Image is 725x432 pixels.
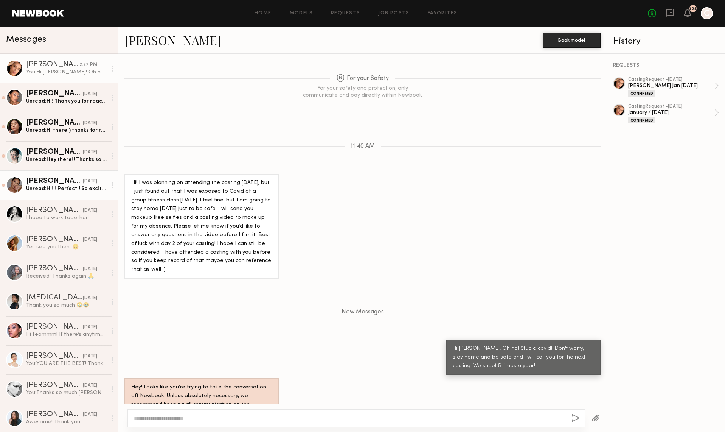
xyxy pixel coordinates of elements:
div: [PERSON_NAME] [26,119,83,127]
div: Hey! Looks like you’re trying to take the conversation off Newbook. Unless absolutely necessary, ... [131,383,272,418]
a: Requests [331,11,360,16]
div: [DATE] [83,265,97,273]
a: Favorites [428,11,458,16]
div: You: YOU ARE THE BEST! Thanks so much [PERSON_NAME]! [26,360,107,367]
button: Book model [543,33,601,48]
div: REQUESTS [613,63,719,68]
div: [DATE] [83,120,97,127]
a: Models [290,11,313,16]
div: History [613,37,719,46]
div: casting Request • [DATE] [628,77,714,82]
div: Confirmed [628,117,655,123]
div: Unread: Hi! Thank you for reaching out, but I will be out of town on the casting date! [26,98,107,105]
div: [PERSON_NAME] [26,265,83,273]
div: You: Thanks so much [PERSON_NAME]! It was a JOY to have you!! [26,389,107,396]
div: casting Request • [DATE] [628,104,714,109]
span: Messages [6,35,46,44]
a: Book model [543,36,601,43]
div: 108 [689,7,697,11]
div: [PERSON_NAME] [26,90,83,98]
div: Thank you so much 🥹🥹 [26,302,107,309]
div: [DATE] [83,324,97,331]
div: January / [DATE] [628,109,714,116]
span: For your Safety [336,74,389,83]
div: [PERSON_NAME] [26,61,79,69]
a: castingRequest •[DATE]January / [DATE]Confirmed [628,104,719,123]
span: New Messages [342,309,384,315]
div: Confirmed [628,90,655,97]
div: [DATE] [83,353,97,360]
div: [PERSON_NAME] Jan [DATE] [628,82,714,89]
div: Unread: Hi there:) thanks for reaching out! And yes, [PERSON_NAME] did tell me about this- thanks... [26,127,107,134]
div: [DATE] [83,411,97,418]
div: I hope to work together! [26,214,107,221]
div: [PERSON_NAME] [26,236,83,243]
div: [PERSON_NAME] [26,148,83,156]
div: [DATE] [83,236,97,243]
a: C [701,7,713,19]
div: [PERSON_NAME] [26,178,83,185]
div: Awesome! Thank you [26,418,107,426]
span: 11:40 AM [351,143,375,150]
div: Hi [PERSON_NAME]! Oh no! Stupid covid!! Don't worry, stay home and be safe and I will call you fo... [453,345,594,371]
div: Hi! I️ was planning on attending the casting [DATE], but I️ just found out that I️ was exposed to... [131,179,272,274]
a: Job Posts [378,11,410,16]
div: [PERSON_NAME] [26,323,83,331]
div: [PERSON_NAME] [26,352,83,360]
div: For your safety and protection, only communicate and pay directly within Newbook [302,85,423,99]
a: Home [255,11,272,16]
div: Hi teammm! If there’s anytime for me to stop by [DATE] for a little casting , please let me know(: [26,331,107,338]
div: [MEDICAL_DATA][PERSON_NAME] [26,294,83,302]
div: Unread: Hey there!! Thanks so much for reaching out!! I’m actually in the process of moving to [G... [26,156,107,163]
div: [DATE] [83,207,97,214]
div: [DATE] [83,178,97,185]
div: [PERSON_NAME] [26,411,83,418]
div: [DATE] [83,149,97,156]
div: [PERSON_NAME] [26,207,83,214]
a: [PERSON_NAME] [124,32,221,48]
div: [DATE] [83,295,97,302]
div: Received! Thanks again 🙏 [26,273,107,280]
div: You: Hi [PERSON_NAME]! Oh no! Stupid covid!! Don't worry, stay home and be safe and I will call y... [26,69,107,76]
div: Unread: Hi!!! Perfect!! So excited to work together again!!!! Speak to you guys soon!!! [26,185,107,192]
div: [DATE] [83,382,97,389]
div: [PERSON_NAME] [26,382,83,389]
div: 2:27 PM [79,61,97,69]
a: castingRequest •[DATE][PERSON_NAME] Jan [DATE]Confirmed [628,77,719,97]
div: [DATE] [83,90,97,98]
div: Yes see you then. 😊 [26,243,107,251]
